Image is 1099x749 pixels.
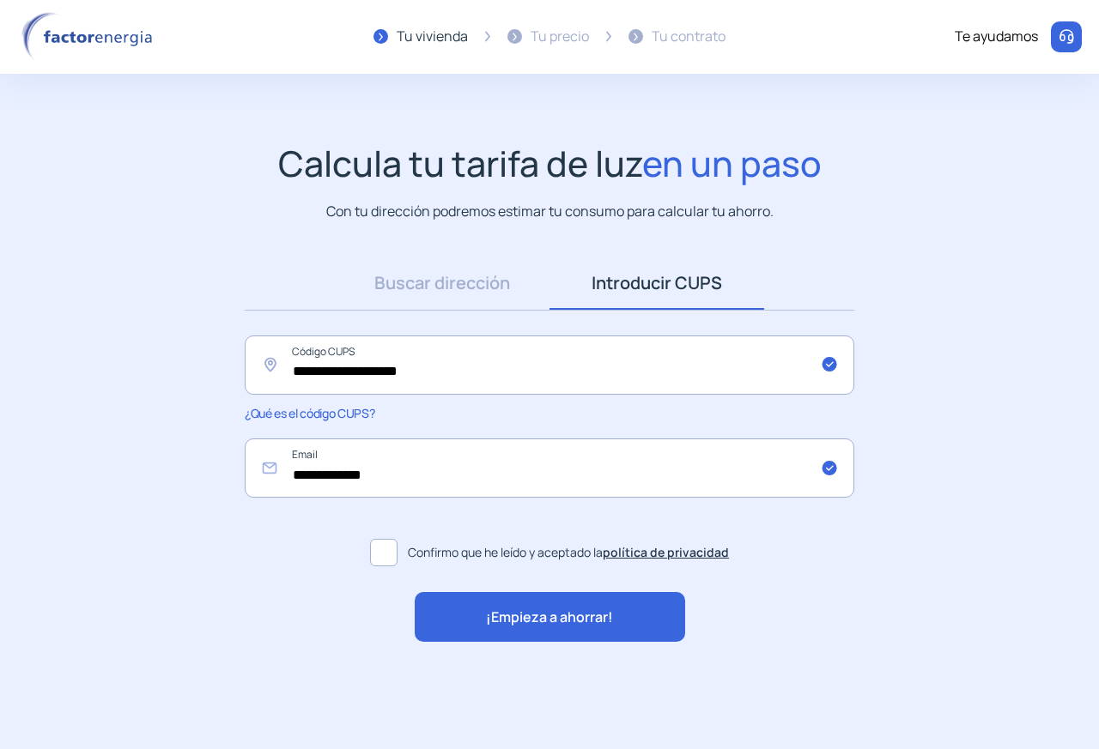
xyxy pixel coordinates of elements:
[549,257,764,310] a: Introducir CUPS
[278,142,822,184] h1: Calcula tu tarifa de luz
[531,26,589,48] div: Tu precio
[1058,28,1075,45] img: llamar
[397,26,468,48] div: Tu vivienda
[955,26,1038,48] div: Te ayudamos
[245,405,374,421] span: ¿Qué es el código CUPS?
[652,26,726,48] div: Tu contrato
[17,12,163,62] img: logo factor
[326,201,774,222] p: Con tu dirección podremos estimar tu consumo para calcular tu ahorro.
[603,544,729,560] a: política de privacidad
[408,543,729,562] span: Confirmo que he leído y aceptado la
[642,139,822,187] span: en un paso
[486,607,613,629] span: ¡Empieza a ahorrar!
[335,257,549,310] a: Buscar dirección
